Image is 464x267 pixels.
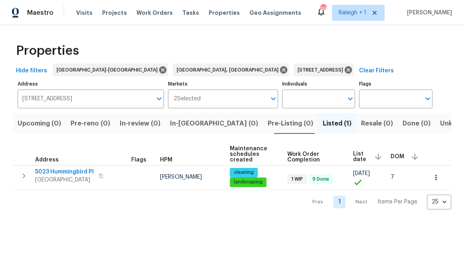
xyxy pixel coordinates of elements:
button: Clear Filters [356,64,397,78]
div: [STREET_ADDRESS] [294,64,353,76]
span: 7 [391,174,394,180]
span: [GEOGRAPHIC_DATA] [35,176,94,184]
a: Goto page 1 [334,196,346,208]
div: 49 [320,5,326,13]
span: Upcoming (0) [18,118,61,129]
span: List date [353,151,367,162]
span: DOM [391,154,404,159]
span: 9 Done [309,176,332,183]
span: landscaping [231,179,266,185]
span: Tasks [182,10,199,16]
span: Pre-reno (0) [71,118,110,129]
span: Maestro [27,9,53,17]
div: 25 [427,191,451,212]
span: Flags [131,157,146,163]
span: [STREET_ADDRESS] [298,66,346,74]
button: Open [154,93,165,104]
span: In-[GEOGRAPHIC_DATA] (0) [170,118,258,129]
nav: Pagination Navigation [305,195,451,209]
button: Open [268,93,279,104]
span: 5023 Hummingbird Pl [35,168,94,176]
span: [GEOGRAPHIC_DATA], [GEOGRAPHIC_DATA] [177,66,282,74]
label: Individuals [282,82,355,86]
span: [GEOGRAPHIC_DATA]-[GEOGRAPHIC_DATA] [57,66,161,74]
button: Hide filters [13,64,50,78]
span: In-review (0) [120,118,160,129]
span: Resale (0) [361,118,393,129]
span: Listed (1) [323,118,351,129]
span: Properties [16,47,79,55]
span: 2 Selected [174,96,201,102]
button: Open [345,93,356,104]
label: Address [18,82,164,86]
span: Projects [102,9,127,17]
label: Markets [168,82,278,86]
span: Clear Filters [359,66,394,76]
p: Items Per Page [377,198,417,206]
span: Geo Assignments [249,9,301,17]
span: Visits [76,9,93,17]
span: Work Order Completion [287,151,340,163]
span: Work Orders [136,9,173,17]
span: cleaning [231,169,257,176]
span: Raleigh + 1 [339,9,366,17]
span: Address [35,157,59,163]
label: Flags [359,82,432,86]
span: HPM [160,157,172,163]
span: Hide filters [16,66,47,76]
button: Open [422,93,433,104]
div: [GEOGRAPHIC_DATA], [GEOGRAPHIC_DATA] [173,64,289,76]
span: Pre-Listing (0) [268,118,313,129]
span: Maintenance schedules created [230,146,274,163]
span: [PERSON_NAME] [404,9,452,17]
span: Properties [209,9,240,17]
span: 1 WIP [288,176,306,183]
span: Done (0) [403,118,430,129]
span: [DATE] [353,171,370,176]
div: [GEOGRAPHIC_DATA]-[GEOGRAPHIC_DATA] [53,64,168,76]
span: [PERSON_NAME] [160,174,202,180]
